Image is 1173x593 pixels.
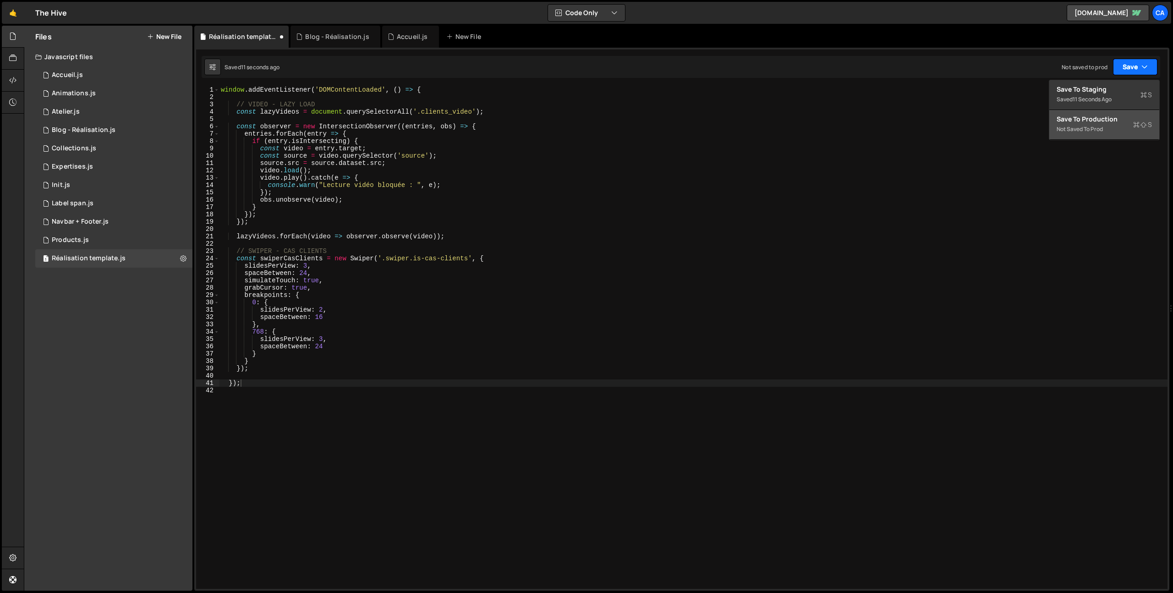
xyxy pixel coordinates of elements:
[35,194,192,213] div: 17034/47788.js
[196,291,219,299] div: 29
[196,247,219,255] div: 23
[35,7,67,18] div: The Hive
[196,174,219,181] div: 13
[196,152,219,159] div: 10
[196,277,219,284] div: 27
[1113,59,1157,75] button: Save
[1057,115,1152,124] div: Save to Production
[225,63,280,71] div: Saved
[35,249,192,268] div: 17034/48026.js
[52,199,93,208] div: Label span.js
[196,343,219,350] div: 36
[52,108,80,116] div: Atelier.js
[305,32,369,41] div: Blog - Réalisation.js
[446,32,485,41] div: New File
[196,372,219,379] div: 40
[196,379,219,387] div: 41
[196,218,219,225] div: 19
[1067,5,1149,21] a: [DOMAIN_NAME]
[196,365,219,372] div: 39
[548,5,625,21] button: Code Only
[196,255,219,262] div: 24
[35,84,192,103] div: 17034/46849.js
[52,236,89,244] div: Products.js
[196,93,219,101] div: 2
[196,145,219,152] div: 9
[196,262,219,269] div: 25
[196,299,219,306] div: 30
[1062,63,1107,71] div: Not saved to prod
[52,71,83,79] div: Accueil.js
[196,284,219,291] div: 28
[196,211,219,218] div: 18
[196,321,219,328] div: 33
[35,103,192,121] div: 17034/47966.js
[196,203,219,211] div: 17
[196,108,219,115] div: 4
[35,121,192,139] div: 17034/48019.js
[196,101,219,108] div: 3
[196,196,219,203] div: 16
[1133,120,1152,129] span: S
[1049,110,1159,140] button: Save to ProductionS Not saved to prod
[196,159,219,167] div: 11
[2,2,24,24] a: 🤙
[1140,90,1152,99] span: S
[196,335,219,343] div: 35
[196,123,219,130] div: 6
[196,130,219,137] div: 7
[52,218,109,226] div: Navbar + Footer.js
[52,144,96,153] div: Collections.js
[35,213,192,231] div: 17034/47476.js
[52,254,126,263] div: Réalisation template.js
[397,32,428,41] div: Accueil.js
[196,167,219,174] div: 12
[35,32,52,42] h2: Files
[196,350,219,357] div: 37
[196,387,219,394] div: 42
[1057,124,1152,135] div: Not saved to prod
[1049,80,1159,110] button: Save to StagingS Saved11 seconds ago
[35,139,192,158] div: 17034/47715.js
[196,115,219,123] div: 5
[196,240,219,247] div: 22
[196,269,219,277] div: 26
[52,181,70,189] div: Init.js
[241,63,280,71] div: 11 seconds ago
[35,231,192,249] div: 17034/47579.js
[147,33,181,40] button: New File
[1057,94,1152,105] div: Saved
[1152,5,1168,21] a: Ca
[196,181,219,189] div: 14
[1073,95,1112,103] div: 11 seconds ago
[52,89,96,98] div: Animations.js
[35,176,192,194] div: 17034/46803.js
[52,163,93,171] div: Expertises.js
[196,86,219,93] div: 1
[196,137,219,145] div: 8
[196,225,219,233] div: 20
[196,306,219,313] div: 31
[35,158,192,176] div: 17034/47990.js
[35,66,192,84] div: 17034/46801.js
[196,233,219,240] div: 21
[52,126,115,134] div: Blog - Réalisation.js
[1057,85,1152,94] div: Save to Staging
[24,48,192,66] div: Javascript files
[209,32,278,41] div: Réalisation template.js
[196,328,219,335] div: 34
[196,189,219,196] div: 15
[196,357,219,365] div: 38
[196,313,219,321] div: 32
[43,256,49,263] span: 1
